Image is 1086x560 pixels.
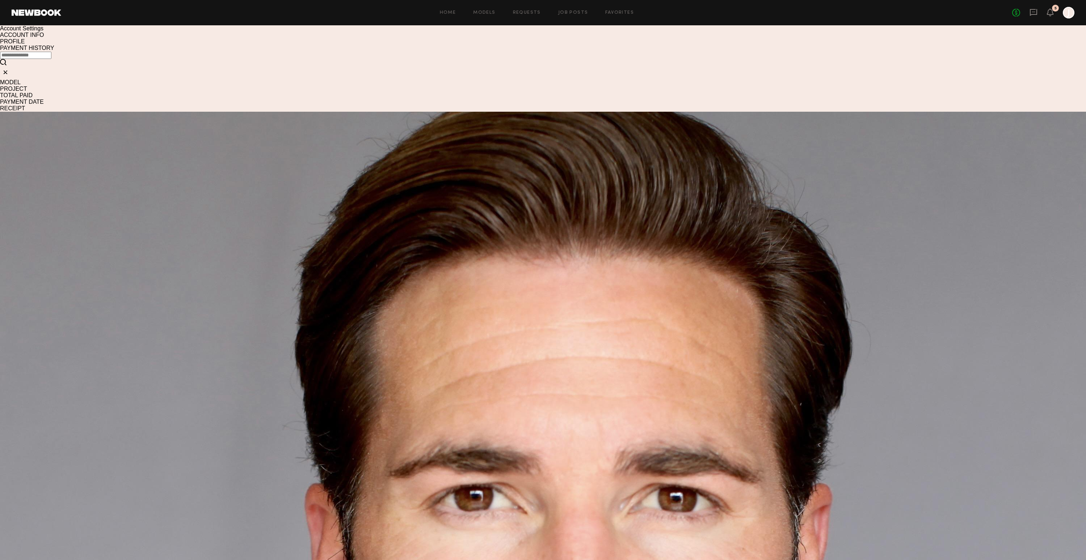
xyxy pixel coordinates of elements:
a: Job Posts [558,10,588,15]
div: 5 [1055,7,1057,10]
a: Requests [513,10,541,15]
a: Favorites [605,10,634,15]
a: Models [473,10,495,15]
a: J [1063,7,1074,18]
a: Home [440,10,456,15]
